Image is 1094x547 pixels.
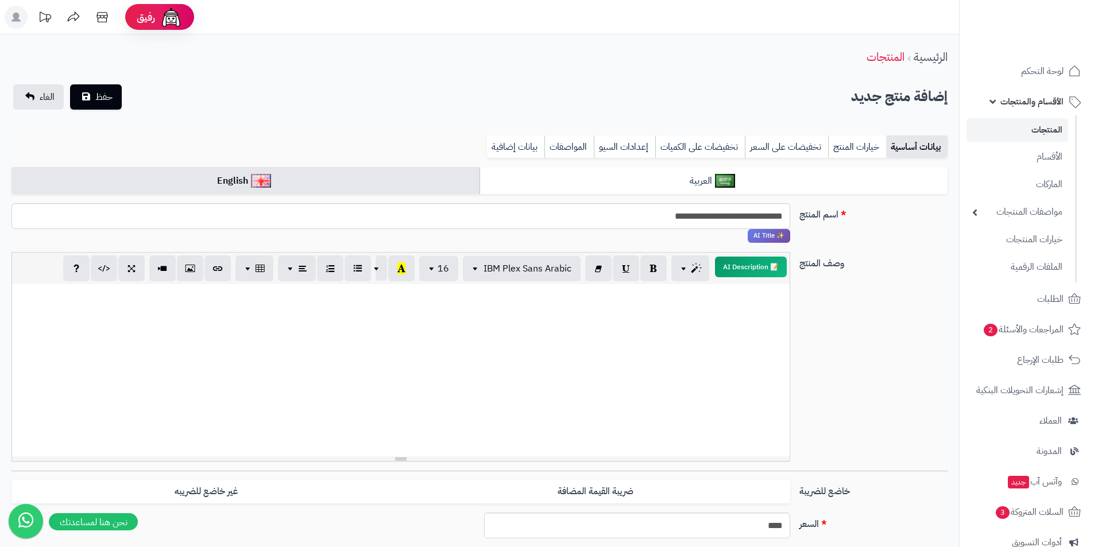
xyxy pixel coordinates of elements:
[967,57,1087,85] a: لوحة التحكم
[995,504,1064,520] span: السلات المتروكة
[487,135,544,158] a: بيانات إضافية
[914,48,948,65] a: الرئيسية
[851,85,948,108] h2: إضافة منتج جديد
[1016,32,1083,56] img: logo-2.png
[1039,413,1062,429] span: العملاء
[828,135,886,158] a: خيارات المنتج
[594,135,655,158] a: إعدادات السيو
[967,468,1087,495] a: وآتس آبجديد
[137,10,155,24] span: رفيق
[40,90,55,104] span: الغاء
[967,172,1068,197] a: الماركات
[967,498,1087,526] a: السلات المتروكة3
[795,513,952,531] label: السعر
[11,167,480,195] a: English
[160,6,183,29] img: ai-face.png
[251,174,271,188] img: English
[484,262,571,276] span: IBM Plex Sans Arabic
[996,506,1010,519] span: 3
[795,252,952,270] label: وصف المنتج
[438,262,449,276] span: 16
[544,135,594,158] a: المواصفات
[967,227,1068,252] a: خيارات المنتجات
[867,48,904,65] a: المنتجات
[715,257,787,277] button: 📝 AI Description
[1037,291,1064,307] span: الطلبات
[795,203,952,222] label: اسم المنتج
[748,229,790,243] span: انقر لاستخدام رفيقك الذكي
[886,135,948,158] a: بيانات أساسية
[976,382,1064,398] span: إشعارات التحويلات البنكية
[655,135,745,158] a: تخفيضات على الكميات
[967,407,1087,435] a: العملاء
[1008,476,1029,488] span: جديد
[13,84,64,110] a: الغاء
[967,285,1087,313] a: الطلبات
[967,200,1068,224] a: مواصفات المنتجات
[1017,352,1064,368] span: طلبات الإرجاع
[401,480,790,503] label: ضريبة القيمة المضافة
[419,256,458,281] button: 16
[70,84,122,110] button: حفظ
[30,6,59,32] a: تحديثات المنصة
[715,174,735,188] img: العربية
[984,324,998,336] span: 2
[1000,94,1064,110] span: الأقسام والمنتجات
[967,377,1087,404] a: إشعارات التحويلات البنكية
[983,321,1064,337] span: المراجعات والأسئلة
[745,135,828,158] a: تخفيضات على السعر
[95,90,113,104] span: حفظ
[967,118,1068,142] a: المنتجات
[1021,63,1064,79] span: لوحة التحكم
[463,256,581,281] button: IBM Plex Sans Arabic
[967,437,1087,465] a: المدونة
[967,316,1087,343] a: المراجعات والأسئلة2
[11,480,401,503] label: غير خاضع للضريبه
[967,346,1087,374] a: طلبات الإرجاع
[967,145,1068,169] a: الأقسام
[1007,474,1062,490] span: وآتس آب
[967,255,1068,280] a: الملفات الرقمية
[1037,443,1062,459] span: المدونة
[795,480,952,498] label: خاضع للضريبة
[480,167,948,195] a: العربية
